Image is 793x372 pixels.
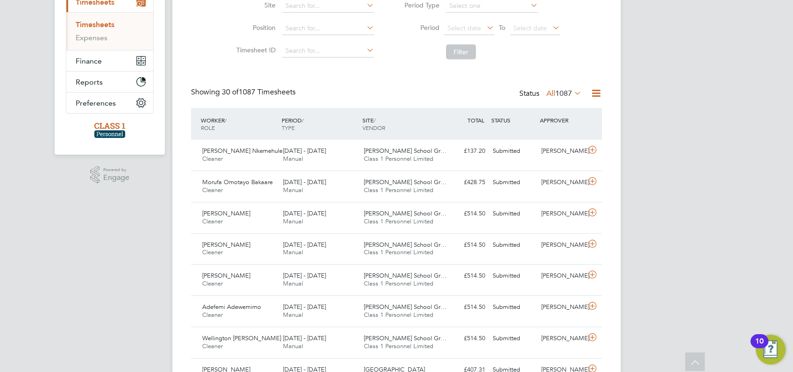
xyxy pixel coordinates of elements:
a: Timesheets [76,20,114,29]
div: Submitted [489,268,538,284]
span: / [302,116,304,124]
div: Submitted [489,237,538,253]
input: Search for... [282,22,374,35]
div: £514.50 [440,331,489,346]
div: PERIOD [279,112,360,136]
span: 1087 Timesheets [222,87,296,97]
span: Manual [283,342,303,350]
div: APPROVER [538,112,586,129]
span: Preferences [76,99,116,107]
span: Cleaner [202,311,223,319]
span: / [374,116,375,124]
span: Manual [283,279,303,287]
div: [PERSON_NAME] [538,268,586,284]
div: WORKER [198,112,279,136]
span: [PERSON_NAME] School Gr… [364,334,446,342]
span: [PERSON_NAME] School Gr… [364,209,446,217]
span: Manual [283,248,303,256]
div: Timesheets [66,12,153,50]
span: Class 1 Personnel Limited [364,186,433,194]
div: £514.50 [440,300,489,315]
span: Class 1 Personnel Limited [364,217,433,225]
span: TYPE [282,124,295,131]
label: Position [234,23,276,32]
a: Go to home page [66,123,154,138]
span: [DATE] - [DATE] [283,178,326,186]
span: Cleaner [202,342,223,350]
div: SITE [360,112,441,136]
span: Engage [103,174,129,182]
div: [PERSON_NAME] [538,300,586,315]
div: Submitted [489,300,538,315]
input: Search for... [282,44,374,57]
span: ROLE [201,124,215,131]
span: Finance [76,57,102,65]
span: [DATE] - [DATE] [283,241,326,249]
span: Manual [283,217,303,225]
a: Expenses [76,33,107,42]
span: Cleaner [202,279,223,287]
div: Submitted [489,206,538,222]
button: Open Resource Center, 10 new notifications [756,335,786,365]
button: Finance [66,50,153,71]
div: [PERSON_NAME] [538,143,586,159]
span: Manual [283,186,303,194]
span: [PERSON_NAME] [202,272,250,279]
span: [DATE] - [DATE] [283,303,326,311]
div: £514.50 [440,268,489,284]
div: Submitted [489,143,538,159]
button: Filter [446,44,476,59]
span: Class 1 Personnel Limited [364,279,433,287]
button: Reports [66,72,153,92]
div: STATUS [489,112,538,129]
div: [PERSON_NAME] [538,237,586,253]
span: / [225,116,227,124]
span: Reports [76,78,103,86]
div: £428.75 [440,175,489,190]
div: £514.50 [440,237,489,253]
div: £137.20 [440,143,489,159]
label: Period Type [397,1,439,9]
span: Class 1 Personnel Limited [364,311,433,319]
span: TOTAL [467,116,484,124]
span: [PERSON_NAME] [202,241,250,249]
label: All [546,89,581,98]
span: [DATE] - [DATE] [283,334,326,342]
span: [PERSON_NAME] School Gr… [364,241,446,249]
span: Powered by [103,166,129,174]
a: Powered byEngage [90,166,130,184]
span: [PERSON_NAME] School Gr… [364,303,446,311]
span: Cleaner [202,186,223,194]
div: 10 [755,341,764,353]
span: VENDOR [362,124,385,131]
div: £514.50 [440,206,489,222]
div: [PERSON_NAME] [538,206,586,222]
div: [PERSON_NAME] [538,331,586,346]
span: [PERSON_NAME] School Gr… [364,178,446,186]
span: To [496,21,508,34]
span: Morufa Omotayo Bakaare [202,178,273,186]
img: class1personnel-logo-retina.png [94,123,126,138]
span: 1087 [555,89,572,98]
span: 30 of [222,87,239,97]
span: Class 1 Personnel Limited [364,155,433,163]
span: [DATE] - [DATE] [283,272,326,279]
span: Wellington [PERSON_NAME] [202,334,281,342]
span: Cleaner [202,248,223,256]
span: [PERSON_NAME] [202,209,250,217]
span: Class 1 Personnel Limited [364,342,433,350]
label: Site [234,1,276,9]
div: Status [519,87,583,100]
span: Cleaner [202,217,223,225]
span: [DATE] - [DATE] [283,209,326,217]
span: Class 1 Personnel Limited [364,248,433,256]
div: Submitted [489,175,538,190]
span: [DATE] - [DATE] [283,147,326,155]
span: [PERSON_NAME] Nkemehule [202,147,283,155]
div: [PERSON_NAME] [538,175,586,190]
span: Select date [447,24,481,32]
button: Preferences [66,93,153,113]
span: Select date [513,24,547,32]
label: Timesheet ID [234,46,276,54]
span: Manual [283,155,303,163]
